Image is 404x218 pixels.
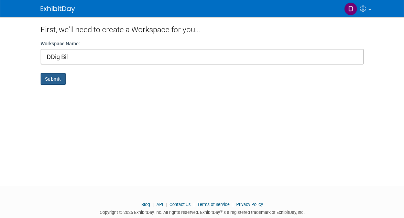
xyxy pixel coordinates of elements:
[156,202,163,207] a: API
[170,202,191,207] a: Contact Us
[220,209,222,213] sup: ®
[231,202,235,207] span: |
[236,202,263,207] a: Privacy Policy
[151,202,155,207] span: |
[41,17,364,40] div: First, we'll need to create a Workspace for you...
[41,40,80,47] label: Workspace Name:
[344,2,357,15] img: D K
[197,202,230,207] a: Terms of Service
[41,49,364,65] input: Name of your organization
[164,202,168,207] span: |
[141,202,150,207] a: Blog
[41,73,66,85] button: Submit
[192,202,196,207] span: |
[41,6,75,13] img: ExhibitDay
